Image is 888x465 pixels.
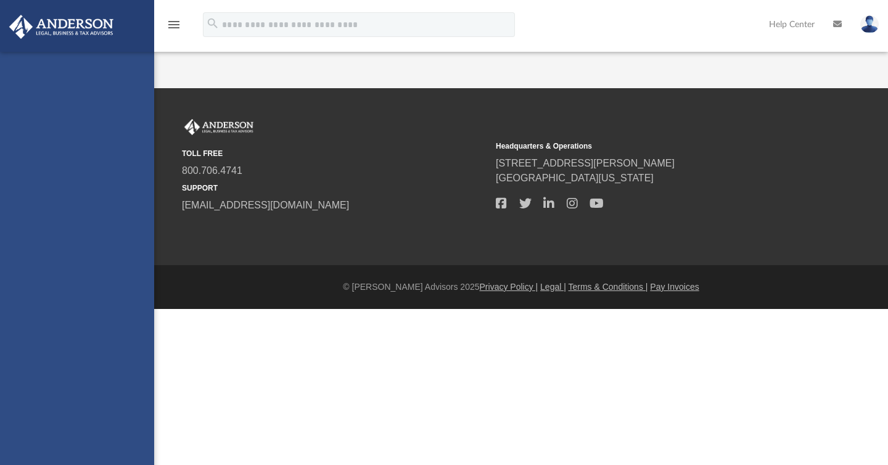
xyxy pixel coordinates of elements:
a: [GEOGRAPHIC_DATA][US_STATE] [496,173,654,183]
img: User Pic [860,15,879,33]
small: SUPPORT [182,183,487,194]
img: Anderson Advisors Platinum Portal [182,119,256,135]
a: Pay Invoices [650,282,699,292]
small: Headquarters & Operations [496,141,801,152]
i: search [206,17,220,30]
a: 800.706.4741 [182,165,242,176]
i: menu [166,17,181,32]
small: TOLL FREE [182,148,487,159]
img: Anderson Advisors Platinum Portal [6,15,117,39]
a: Terms & Conditions | [569,282,648,292]
a: Legal | [540,282,566,292]
a: [STREET_ADDRESS][PERSON_NAME] [496,158,675,168]
div: © [PERSON_NAME] Advisors 2025 [154,281,888,294]
a: Privacy Policy | [480,282,538,292]
a: menu [166,23,181,32]
a: [EMAIL_ADDRESS][DOMAIN_NAME] [182,200,349,210]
